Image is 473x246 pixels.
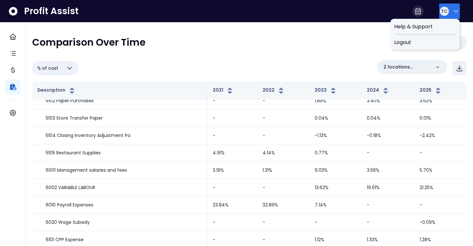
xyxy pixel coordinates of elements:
[46,132,130,139] p: 5104 Closing Inventory Adjustment Pa
[46,167,127,174] p: 6001 Management salaries and fees
[414,92,467,110] td: 3.63%
[208,179,258,196] td: -
[362,162,414,179] td: 3.56%
[394,23,456,31] span: Help & Support
[208,144,258,162] td: 4.91%
[208,196,258,214] td: 23.84%
[414,162,467,179] td: 5.70%
[414,214,467,231] td: -0.09%
[208,92,258,110] td: -
[257,110,310,127] td: -
[310,179,362,196] td: 13.62%
[208,110,258,127] td: -
[414,196,467,214] td: -
[362,196,414,214] td: -
[310,144,362,162] td: 0.77%
[362,144,414,162] td: -
[46,219,90,226] p: 6020 Wage Subsidy
[315,87,337,95] button: 2023
[257,127,310,144] td: -
[257,179,310,196] td: -
[414,110,467,127] td: 0.01%
[257,196,310,214] td: 32.89%
[46,202,93,208] p: 6010 Payroll Expenses
[208,127,258,144] td: -
[414,179,467,196] td: 21.25%
[310,92,362,110] td: 1.89%
[257,162,310,179] td: 1.31%
[213,87,234,95] button: 2021
[367,87,390,95] button: 2024
[362,214,414,231] td: -
[24,5,79,17] span: Profit Assist
[32,37,145,48] h2: Comparison Over Time
[208,162,258,179] td: 3.19%
[46,150,101,156] p: 5105 Restaurant Supplies
[37,87,76,95] button: Description
[414,127,467,144] td: -2.42%
[441,8,448,14] span: TC
[384,64,431,70] p: 2 locations selected
[257,144,310,162] td: 4.14%
[46,115,103,122] p: 5103 Store Transfer Paper
[362,110,414,127] td: 0.04%
[46,97,94,104] p: 5102 Paper Purchases
[310,162,362,179] td: 9.03%
[46,236,84,243] p: 6101 CPP Expense
[37,64,58,72] span: % of cost
[310,196,362,214] td: 7.14%
[263,87,285,95] button: 2022
[420,87,442,95] button: 2025
[46,184,95,191] p: 6002 VARIABLE LABOUR
[257,214,310,231] td: -
[310,127,362,144] td: -1.13%
[414,144,467,162] td: -
[362,179,414,196] td: 19.61%
[257,92,310,110] td: -
[362,127,414,144] td: -0.18%
[362,92,414,110] td: 3.40%
[394,39,456,46] span: Logout
[208,214,258,231] td: -
[310,214,362,231] td: -
[310,110,362,127] td: 0.04%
